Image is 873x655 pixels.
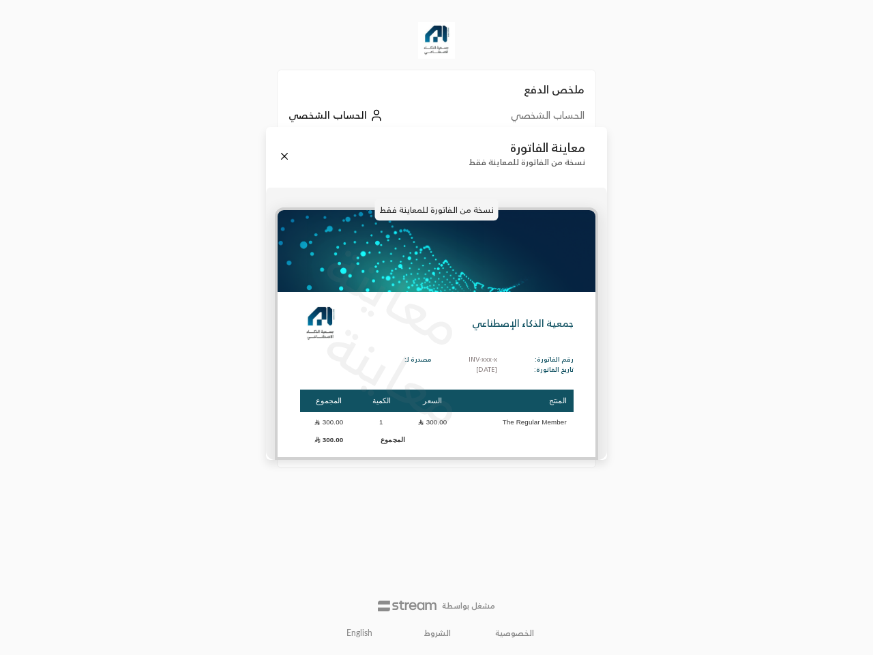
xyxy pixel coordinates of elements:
[277,149,292,164] button: Close
[460,390,573,412] th: المنتج
[300,413,358,432] td: 300.00
[469,141,585,156] p: معاينة الفاتورة
[311,223,479,367] p: معاينة
[534,365,574,375] p: تاريخ الفاتورة:
[469,365,497,375] p: [DATE]
[300,303,341,344] img: Logo
[469,355,497,365] p: INV-xxx-x
[300,390,358,412] th: المجموع
[472,317,574,331] p: جمعية الذكاء الإصطناعي
[311,302,479,446] p: معاينة
[300,433,358,446] td: 300.00
[300,388,574,448] table: Products
[358,433,405,446] td: المجموع
[534,355,574,365] p: رقم الفاتورة:
[460,413,573,432] td: The Regular Member
[278,210,595,292] img: header_mtnhr.png
[375,199,499,220] p: نسخة من الفاتورة للمعاينة فقط
[469,157,585,167] p: نسخة من الفاتورة للمعاينة فقط
[374,418,388,427] span: 1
